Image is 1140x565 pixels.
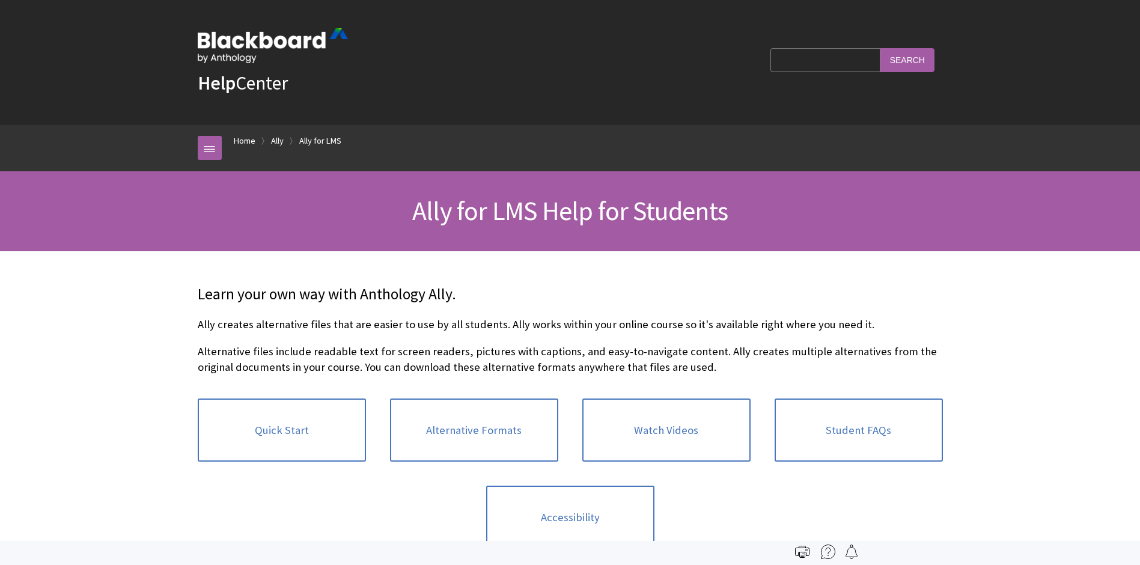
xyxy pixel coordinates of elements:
a: Quick Start [198,399,366,462]
p: Alternative files include readable text for screen readers, pictures with captions, and easy-to-n... [198,344,943,375]
a: Ally [271,133,284,148]
a: Alternative Formats [390,399,558,462]
img: Follow this page [844,545,859,559]
input: Search [880,48,934,72]
img: Print [795,545,809,559]
a: Home [234,133,255,148]
img: Blackboard by Anthology [198,28,348,63]
a: Ally for LMS [299,133,341,148]
a: Accessibility [486,486,654,549]
a: HelpCenter [198,71,288,95]
p: Ally creates alternative files that are easier to use by all students. Ally works within your onl... [198,317,943,332]
strong: Help [198,71,236,95]
a: Student FAQs [775,399,943,462]
img: More help [821,545,835,559]
p: Learn your own way with Anthology Ally. [198,284,943,305]
span: Ally for LMS Help for Students [412,194,728,227]
a: Watch Videos [582,399,751,462]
